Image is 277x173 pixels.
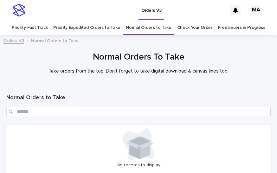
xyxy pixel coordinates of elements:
div: MA [251,5,261,15]
p: Take orders from the top. Don't forget to take digital download & canvas lines too! [12,68,265,74]
p: No records to display [10,163,267,168]
img: stacker-logo-s-only.png [13,4,25,16]
a: Priority Expedited Orders to Take [53,20,120,35]
h1: Normal Orders to Take [6,94,271,102]
input: Search [6,107,271,117]
a: Freelancers in Progress [218,20,265,35]
p: Normal Orders to Take [31,37,79,44]
a: Orders V3 [3,36,24,44]
a: Priority Fast Track [12,20,48,35]
a: Check Your Order [177,20,212,35]
h1: Normal Orders To Take [6,51,271,63]
a: Normal Orders to Take [126,20,171,35]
